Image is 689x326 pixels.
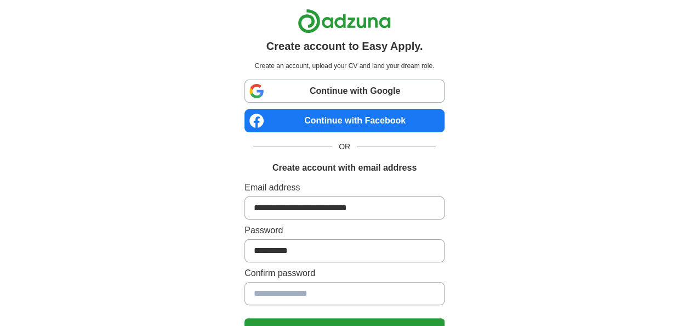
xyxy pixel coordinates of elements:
a: Continue with Facebook [244,109,445,132]
h1: Create account with email address [272,161,417,175]
h1: Create account to Easy Apply. [266,38,423,54]
a: Continue with Google [244,80,445,103]
span: OR [332,141,357,153]
p: Create an account, upload your CV and land your dream role. [247,61,442,71]
label: Email address [244,181,445,194]
label: Confirm password [244,267,445,280]
label: Password [244,224,445,237]
img: Adzuna logo [298,9,391,33]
